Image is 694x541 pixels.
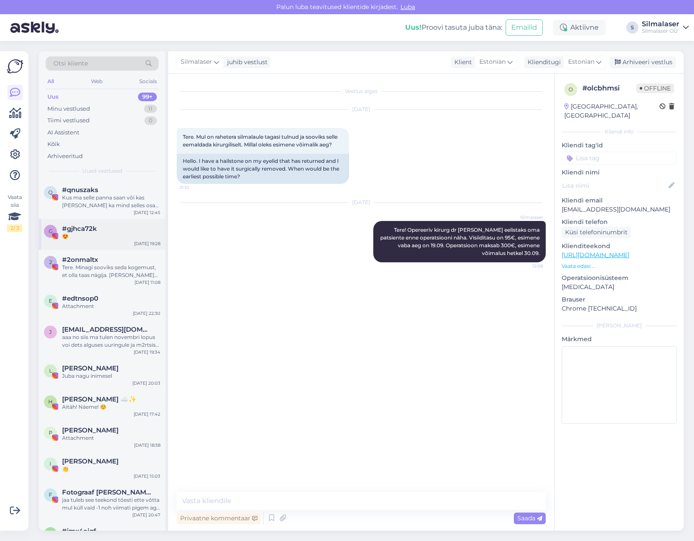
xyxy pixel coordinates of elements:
[562,295,677,304] p: Brauser
[62,434,160,442] div: Attachment
[562,304,677,313] p: Chrome [TECHNICAL_ID]
[562,283,677,292] p: [MEDICAL_DATA]
[642,21,689,34] a: SilmalaserSilmalaser OÜ
[46,76,56,87] div: All
[181,57,212,67] span: Silmalaser
[62,233,160,240] div: 😍
[562,335,677,344] p: Märkmed
[405,22,502,33] div: Proovi tasuta juba täna:
[582,83,636,93] div: # olcbhmsi
[62,465,160,473] div: 👏
[62,372,160,380] div: Juba nagu inimesel
[49,491,52,498] span: F
[62,302,160,310] div: Attachment
[179,184,212,191] span: 21:10
[177,87,546,95] div: Vestlus algas
[553,20,606,35] div: Aktiivne
[524,58,561,67] div: Klienditugi
[62,333,160,349] div: aaa no siis ma tulen novembri lopus voi dets alguses uuringule ja m2rtsis opile kui silm lubab . ...
[177,513,261,524] div: Privaatne kommentaar
[53,59,88,68] span: Otsi kliente
[380,227,541,256] span: Tere! Opereeriv kirurg dr [PERSON_NAME] eelistaks oma patsiente enne operatsiooni näha. Visiidita...
[562,242,677,251] p: Klienditeekond
[47,152,83,161] div: Arhiveeritud
[62,186,98,194] span: #qnuszaks
[49,259,52,265] span: 2
[7,224,22,232] div: 2 / 3
[562,181,667,190] input: Lisa nimi
[511,263,543,269] span: 12:06
[562,152,677,165] input: Lisa tag
[562,218,677,227] p: Kliendi telefon
[568,57,594,67] span: Estonian
[48,398,53,405] span: h
[177,106,546,113] div: [DATE]
[569,86,573,93] span: o
[134,279,160,286] div: [DATE] 11:08
[451,58,472,67] div: Klient
[636,84,674,93] span: Offline
[626,22,638,34] div: S
[82,167,122,175] span: Uued vestlused
[62,426,119,434] span: pauline lotta
[562,322,677,330] div: [PERSON_NAME]
[134,240,160,247] div: [DATE] 19:28
[517,514,542,522] span: Saada
[62,256,98,264] span: #2onmaltx
[177,154,349,184] div: Hello. I have a hailstone on my eyelid that has returned and I would like to have it surgically r...
[564,102,660,120] div: [GEOGRAPHIC_DATA], [GEOGRAPHIC_DATA]
[177,199,546,206] div: [DATE]
[134,473,160,479] div: [DATE] 15:03
[562,205,677,214] p: [EMAIL_ADDRESS][DOMAIN_NAME]
[62,225,97,233] span: #gjhca72k
[132,380,160,386] div: [DATE] 20:03
[144,105,157,113] div: 11
[138,93,157,101] div: 99+
[133,310,160,317] div: [DATE] 22:30
[562,196,677,205] p: Kliendi email
[562,262,677,270] p: Vaata edasi ...
[62,496,160,512] div: jaa tuleb see teekond tõesti ette võtta mul küll vaid -1 noh viimati pigem aga nii mõjutab elus k...
[144,116,157,125] div: 0
[62,488,152,496] span: Fotograaf Maigi
[62,264,160,279] div: Tere. Minagi sooviks seda kogemust, et olla taas nägija. [PERSON_NAME] alates neljandast klassist...
[134,411,160,417] div: [DATE] 17:42
[405,23,422,31] b: Uus!
[47,105,90,113] div: Minu vestlused
[62,326,152,333] span: jasmine.mahov@gmail.com
[89,76,104,87] div: Web
[138,76,159,87] div: Socials
[62,527,96,535] span: #jmx4oigf
[62,403,160,411] div: Aitäh! Näeme! ☺️
[562,128,677,136] div: Kliendi info
[562,227,631,238] div: Küsi telefoninumbrit
[47,116,90,125] div: Tiimi vestlused
[47,128,79,137] div: AI Assistent
[562,168,677,177] p: Kliendi nimi
[49,530,52,537] span: j
[50,460,51,467] span: I
[183,134,339,148] span: Tere. Mul on rahetera silmalaule tagasi tulnud ja sooviks selle eemaldada kirurgiliselt. Millal o...
[562,251,629,259] a: [URL][DOMAIN_NAME]
[62,364,119,372] span: Lisabet Loigu
[47,93,59,101] div: Uus
[562,274,677,283] p: Operatsioonisüsteem
[562,141,677,150] p: Kliendi tag'id
[134,209,160,216] div: [DATE] 12:45
[62,395,137,403] span: helen ☁️✨
[642,28,679,34] div: Silmalaser OÜ
[49,228,53,234] span: g
[62,194,160,209] div: Kus ma selle panna saan või kas [PERSON_NAME] ka mind selles osas aidata?
[132,512,160,518] div: [DATE] 20:47
[511,214,543,221] span: Silmalaser
[398,3,418,11] span: Luba
[224,58,268,67] div: juhib vestlust
[49,298,52,304] span: e
[134,349,160,355] div: [DATE] 19:34
[62,457,119,465] span: Inger V
[134,442,160,448] div: [DATE] 18:38
[62,295,98,302] span: #edtnsop0
[610,56,676,68] div: Arhiveeri vestlus
[7,193,22,232] div: Vaata siia
[48,189,53,196] span: q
